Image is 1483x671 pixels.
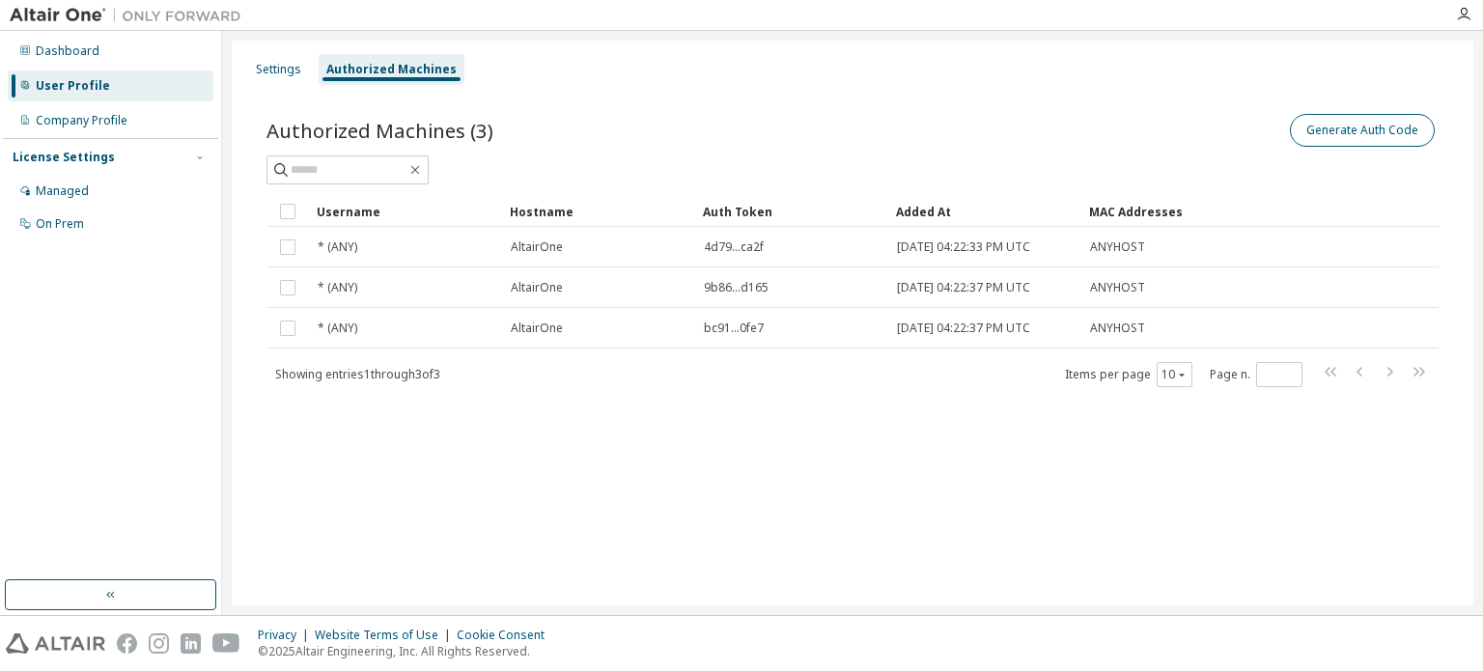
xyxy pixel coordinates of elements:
div: Company Profile [36,113,127,128]
span: [DATE] 04:22:37 PM UTC [897,280,1030,295]
div: Dashboard [36,43,99,59]
div: Authorized Machines [326,62,457,77]
img: Altair One [10,6,251,25]
span: Showing entries 1 through 3 of 3 [275,366,440,382]
div: Settings [256,62,301,77]
span: * (ANY) [318,280,357,295]
div: Username [317,196,494,227]
img: facebook.svg [117,633,137,654]
span: AltairOne [511,239,563,255]
span: [DATE] 04:22:37 PM UTC [897,321,1030,336]
span: ANYHOST [1090,321,1145,336]
span: AltairOne [511,321,563,336]
img: youtube.svg [212,633,240,654]
span: ANYHOST [1090,280,1145,295]
span: 4d79...ca2f [704,239,764,255]
div: Auth Token [703,196,881,227]
div: User Profile [36,78,110,94]
button: 10 [1161,367,1188,382]
div: Added At [896,196,1074,227]
span: 9b86...d165 [704,280,769,295]
span: ANYHOST [1090,239,1145,255]
div: Privacy [258,628,315,643]
div: Cookie Consent [457,628,556,643]
button: Generate Auth Code [1290,114,1435,147]
span: Items per page [1065,362,1192,387]
span: * (ANY) [318,321,357,336]
p: © 2025 Altair Engineering, Inc. All Rights Reserved. [258,643,556,659]
div: License Settings [13,150,115,165]
span: Page n. [1210,362,1302,387]
div: Website Terms of Use [315,628,457,643]
div: Hostname [510,196,687,227]
img: altair_logo.svg [6,633,105,654]
span: Authorized Machines (3) [266,117,493,144]
img: linkedin.svg [181,633,201,654]
div: On Prem [36,216,84,232]
span: bc91...0fe7 [704,321,764,336]
div: Managed [36,183,89,199]
span: AltairOne [511,280,563,295]
span: * (ANY) [318,239,357,255]
span: [DATE] 04:22:33 PM UTC [897,239,1030,255]
div: MAC Addresses [1089,196,1236,227]
img: instagram.svg [149,633,169,654]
